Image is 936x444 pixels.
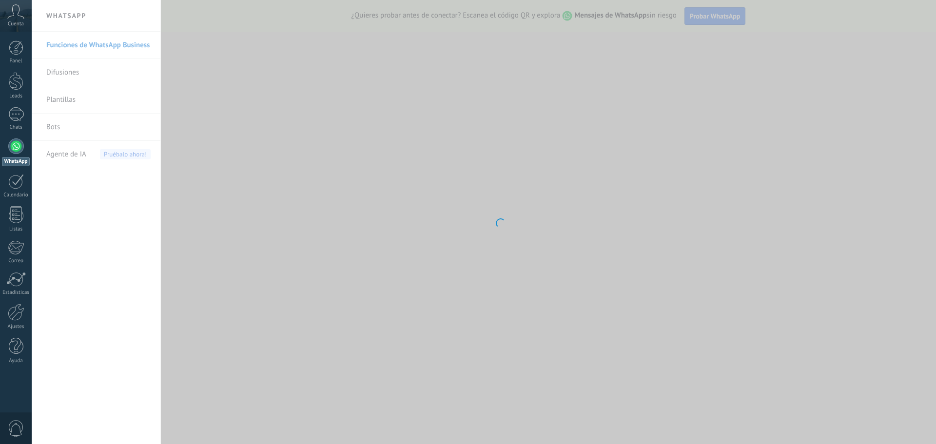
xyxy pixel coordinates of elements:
div: Panel [2,58,30,64]
div: Chats [2,124,30,131]
div: Ayuda [2,358,30,364]
div: Listas [2,226,30,232]
span: Cuenta [8,21,24,27]
div: Correo [2,258,30,264]
div: Calendario [2,192,30,198]
div: Estadísticas [2,290,30,296]
div: Ajustes [2,324,30,330]
div: Leads [2,93,30,99]
div: WhatsApp [2,157,30,166]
